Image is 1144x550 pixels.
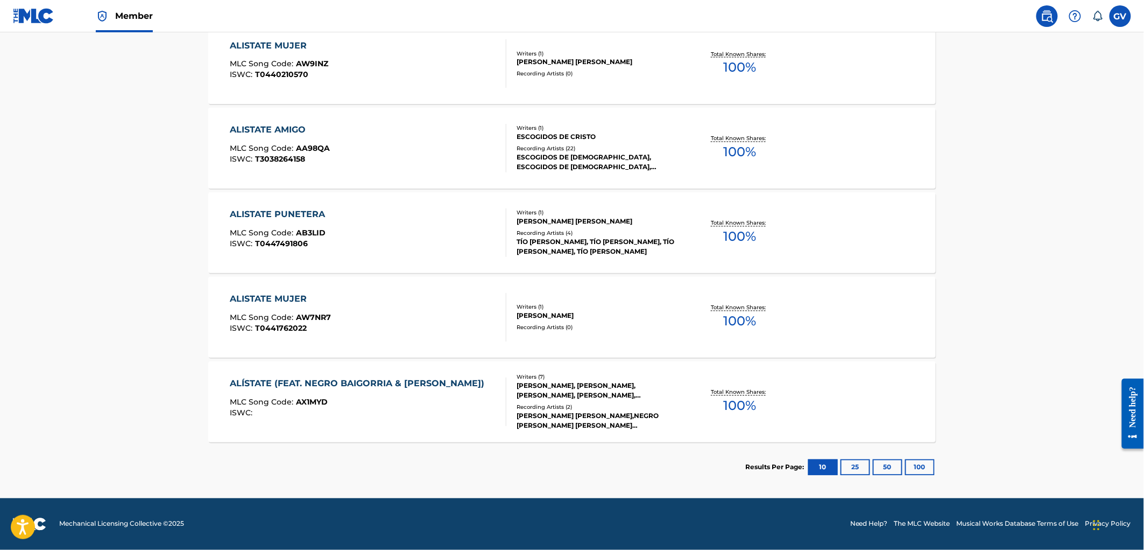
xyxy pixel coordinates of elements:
[13,8,54,24] img: MLC Logo
[894,519,950,529] a: The MLC Website
[517,303,679,311] div: Writers ( 1 )
[745,463,807,472] p: Results Per Page:
[1090,498,1144,550] iframe: Chat Widget
[723,312,756,331] span: 100 %
[208,361,936,442] a: ALÍSTATE (FEAT. NEGRO BAIGORRIA & [PERSON_NAME])MLC Song Code:AX1MYDISWC:Writers (7)[PERSON_NAME]...
[711,50,768,58] p: Total Known Shares:
[517,229,679,238] div: Recording Artists ( 4 )
[517,124,679,133] div: Writers ( 1 )
[1064,5,1086,27] div: Help
[1041,10,1054,23] img: search
[230,239,256,249] span: ISWC :
[517,412,679,431] div: [PERSON_NAME] [PERSON_NAME],NEGRO [PERSON_NAME] [PERSON_NAME] [PERSON_NAME]
[230,124,330,137] div: ALISTATE AMIGO
[208,192,936,273] a: ALISTATE PUNETERAMLC Song Code:AB3LIDISWC:T0447491806Writers (1)[PERSON_NAME] [PERSON_NAME]Record...
[256,324,307,333] span: T0441762022
[230,378,490,391] div: ALÍSTATE (FEAT. NEGRO BAIGORRIA & [PERSON_NAME])
[517,153,679,172] div: ESCOGIDOS DE [DEMOGRAPHIC_DATA], ESCOGIDOS DE [DEMOGRAPHIC_DATA], ESCOGIDOS DE [DEMOGRAPHIC_DATA]...
[59,519,184,529] span: Mechanical Licensing Collective © 2025
[230,228,296,238] span: MLC Song Code :
[230,70,256,80] span: ISWC :
[296,398,328,407] span: AX1MYD
[296,228,326,238] span: AB3LID
[1110,5,1131,27] div: User Menu
[230,324,256,333] span: ISWC :
[230,59,296,69] span: MLC Song Code :
[208,277,936,358] a: ALISTATE MUJERMLC Song Code:AW7NR7ISWC:T0441762022Writers (1)[PERSON_NAME]Recording Artists (0)To...
[873,460,902,476] button: 50
[517,145,679,153] div: Recording Artists ( 22 )
[723,396,756,416] span: 100 %
[517,133,679,142] div: ESCOGIDOS DE CRISTO
[96,10,109,23] img: Top Rightsholder
[296,313,331,323] span: AW7NR7
[115,10,153,22] span: Member
[517,50,679,58] div: Writers ( 1 )
[230,208,331,221] div: ALISTATE PUNETERA
[711,388,768,396] p: Total Known Shares:
[517,217,679,227] div: [PERSON_NAME] [PERSON_NAME]
[1114,370,1144,457] iframe: Resource Center
[230,155,256,164] span: ISWC :
[230,408,256,418] span: ISWC :
[208,23,936,104] a: ALISTATE MUJERMLC Song Code:AW9INZISWC:T0440210570Writers (1)[PERSON_NAME] [PERSON_NAME]Recording...
[1036,5,1058,27] a: Public Search
[230,313,296,323] span: MLC Song Code :
[517,311,679,321] div: [PERSON_NAME]
[296,144,330,154] span: AA98QA
[517,70,679,78] div: Recording Artists ( 0 )
[711,219,768,227] p: Total Known Shares:
[230,144,296,154] span: MLC Song Code :
[256,70,309,80] span: T0440210570
[1090,498,1144,550] div: Widget de chat
[1069,10,1082,23] img: help
[1093,509,1100,541] div: Arrastrar
[230,398,296,407] span: MLC Song Code :
[905,460,935,476] button: 100
[230,39,329,52] div: ALISTATE MUJER
[711,304,768,312] p: Total Known Shares:
[808,460,838,476] button: 10
[517,58,679,67] div: [PERSON_NAME] [PERSON_NAME]
[296,59,329,69] span: AW9INZ
[256,239,308,249] span: T0447491806
[517,209,679,217] div: Writers ( 1 )
[1085,519,1131,529] a: Privacy Policy
[723,143,756,162] span: 100 %
[517,373,679,381] div: Writers ( 7 )
[1092,11,1103,22] div: Notifications
[723,227,756,247] span: 100 %
[711,135,768,143] p: Total Known Shares:
[230,293,331,306] div: ALISTATE MUJER
[13,518,46,531] img: logo
[841,460,870,476] button: 25
[850,519,888,529] a: Need Help?
[723,58,756,78] span: 100 %
[517,238,679,257] div: TÍO [PERSON_NAME], TÍO [PERSON_NAME], TÍO [PERSON_NAME], TÍO [PERSON_NAME]
[208,108,936,189] a: ALISTATE AMIGOMLC Song Code:AA98QAISWC:T3038264158Writers (1)ESCOGIDOS DE CRISTORecording Artists...
[517,324,679,332] div: Recording Artists ( 0 )
[957,519,1079,529] a: Musical Works Database Terms of Use
[517,403,679,412] div: Recording Artists ( 2 )
[517,381,679,401] div: [PERSON_NAME], [PERSON_NAME], [PERSON_NAME], [PERSON_NAME], [PERSON_NAME], [PERSON_NAME], [PERSON...
[256,155,306,164] span: T3038264158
